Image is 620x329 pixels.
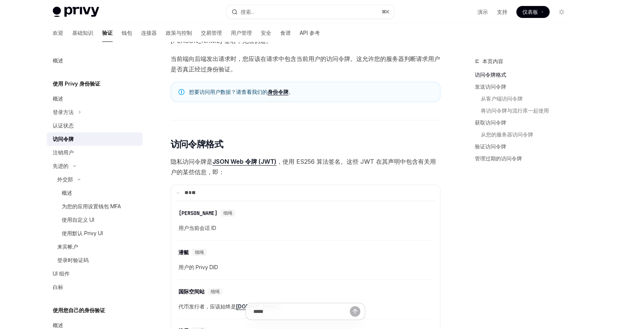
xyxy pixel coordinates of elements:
a: 食谱 [280,24,291,42]
a: 为您的应用设置钱包 MFA [47,200,143,213]
button: 切换暗模式 [556,6,568,18]
a: 验证访问令牌 [475,141,574,153]
font: 来宾帐户 [57,243,78,250]
a: 注销用户 [47,146,143,159]
button: 发送消息 [350,306,360,317]
font: 隐私访问令牌是 [171,158,213,165]
a: 来宾帐户 [47,240,143,253]
a: 支持 [497,8,507,16]
font: 外交部 [57,176,73,182]
font: 细绳 [195,249,204,255]
a: 安全 [261,24,271,42]
font: 国际空间站 [178,288,205,295]
a: 钱包 [122,24,132,42]
font: [PERSON_NAME] [178,210,217,216]
a: 访问令牌 [47,132,143,146]
a: 基础知识 [72,24,93,42]
font: 本页内容 [482,58,503,64]
a: JSON Web 令牌 (JWT) [213,158,277,166]
a: 从您的服务器访问令牌 [475,129,574,141]
a: 交易管理 [201,24,222,42]
font: 基础知识 [72,30,93,36]
font: 钱包 [122,30,132,36]
font: 使用 Privy 身份验证 [53,80,100,87]
button: 搜索...⌘K [226,5,394,19]
font: JSON Web 令牌 (JWT) [213,158,277,165]
a: 概述 [47,92,143,105]
font: 访问令牌 [53,136,74,142]
font: 登录时验证码 [57,257,89,263]
font: 使用默认 Privy UI [62,230,103,236]
a: API 参考 [300,24,320,42]
a: 从客户端访问令牌 [475,93,574,105]
font: 概述 [53,95,63,102]
font: 访问令牌格式 [171,139,223,150]
font: 获取访问令牌 [475,119,506,126]
a: 连接器 [141,24,157,42]
font: API 参考 [300,30,320,36]
font: 登录方法 [53,109,74,115]
font: 概述 [53,57,63,64]
a: 将访问令牌与流行库一起使用 [475,105,574,117]
font: 潜艇 [178,249,189,256]
font: 欢迎 [53,30,63,36]
a: 发送访问令牌 [475,81,574,93]
font: 从客户端访问令牌 [481,95,523,102]
font: 食谱 [280,30,291,36]
font: 用户的 Privy DID [178,264,218,270]
font: UI 组件 [53,270,70,277]
input: 提问... [253,303,350,320]
font: 白标 [53,284,63,290]
font: 将访问令牌与流行库一起使用 [481,107,549,114]
font: 概述 [62,190,72,196]
a: 仪表板 [516,6,550,18]
a: UI 组件 [47,267,143,280]
font: 注销用户 [53,149,74,156]
a: 使用默认 Privy UI [47,227,143,240]
a: 演示 [477,8,488,16]
font: 验证 [102,30,113,36]
font: 认证状态 [53,122,74,129]
font: 支持 [497,9,507,15]
font: 发送访问令牌 [475,83,506,90]
a: 白标 [47,280,143,294]
font: 访问令牌格式 [475,71,506,78]
font: 交易管理 [201,30,222,36]
button: 先进的 [47,159,143,173]
font: 先进的 [53,163,68,169]
a: 概述 [47,54,143,67]
font: 细绳 [211,289,220,295]
font: 连接器 [141,30,157,36]
font: ⌘ [382,9,386,15]
a: 认证状态 [47,119,143,132]
a: 使用自定义 UI [47,213,143,227]
button: 外交部 [47,173,143,186]
svg: 笔记 [178,89,184,95]
a: 身份令牌 [268,89,288,95]
font: ，使用 ES256 算法签名。这些 JWT 在其声明中包含有关用户的某些信息，即： [171,158,436,176]
a: 欢迎 [53,24,63,42]
img: 灯光标志 [53,7,99,17]
font: K [386,9,390,15]
font: 政策与控制 [166,30,192,36]
font: 管理过期的访问令牌 [475,155,522,162]
a: 概述 [47,186,143,200]
a: 获取访问令牌 [475,117,574,129]
font: 当前端向后端发出请求时，您应该在请求中包含当前用户的访问令牌。这允许您的服务器判断请求用户是否真正经过身份验证。 [171,55,440,73]
font: 使用自定义 UI [62,216,94,223]
font: 用户当前会话 ID [178,225,216,231]
font: 使用您自己的身份验证 [53,307,105,313]
font: 从您的服务器访问令牌 [481,131,533,138]
font: 为您的应用设置钱包 MFA [62,203,121,209]
font: 搜索... [241,9,254,15]
font: 安全 [261,30,271,36]
a: 用户管理 [231,24,252,42]
font: 细绳 [223,210,232,216]
a: 访问令牌格式 [475,69,574,81]
a: 登录时验证码 [47,253,143,267]
font: 想要访问用户数据？请查看我们的 [189,89,268,95]
a: 政策与控制 [166,24,192,42]
font: 演示 [477,9,488,15]
font: 。 [288,89,294,95]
